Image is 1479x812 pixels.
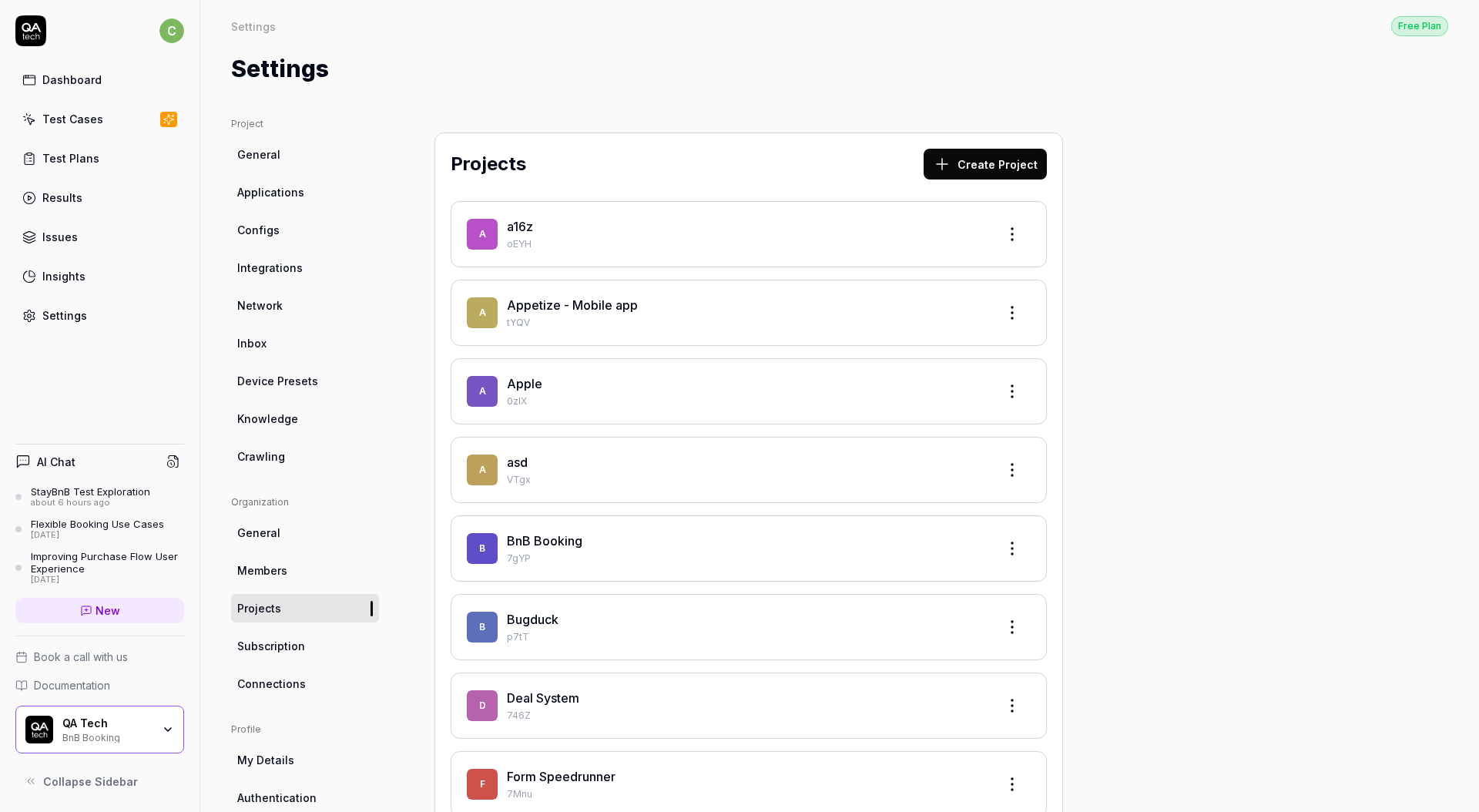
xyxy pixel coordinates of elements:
p: VTgx [507,473,984,487]
span: Members [237,562,287,579]
img: QA Tech Logo [25,716,53,743]
div: Settings [231,18,276,34]
div: Test Plans [42,150,99,166]
a: Applications [231,178,379,206]
span: Connections [237,676,306,692]
a: BnB Booking [507,533,582,549]
p: 7gYP [507,552,984,565]
p: 0zIX [507,394,984,408]
a: Form Speedrunner [507,769,615,784]
h2: Projects [451,150,526,178]
span: a [467,455,498,485]
p: oEYH [507,237,984,251]
div: Test Cases [42,111,103,127]
a: Members [231,556,379,585]
a: Appetize - Mobile app [507,297,638,313]
a: Test Plans [15,143,184,173]
a: asd [507,455,528,470]
a: New [15,598,184,623]
p: tYQV [507,316,984,330]
span: D [467,690,498,721]
button: Create Project [924,149,1047,180]
span: Network [237,297,283,314]
a: Improving Purchase Flow User Experience[DATE] [15,550,184,586]
div: about 6 hours ago [31,498,150,508]
a: Inbox [231,329,379,357]
a: a16z [507,219,533,234]
a: Configs [231,216,379,244]
div: Free Plan [1391,16,1448,36]
span: Documentation [34,677,110,693]
div: Profile [231,723,379,737]
a: Projects [231,594,379,622]
a: Authentication [231,783,379,812]
a: Apple [507,376,542,391]
button: QA Tech LogoQA TechBnB Booking [15,706,184,753]
a: StayBnB Test Explorationabout 6 hours ago [15,485,184,508]
a: Bugduck [507,612,558,627]
span: Integrations [237,260,303,276]
a: Device Presets [231,367,379,395]
div: Settings [42,307,87,324]
div: StayBnB Test Exploration [31,485,150,498]
a: Insights [15,261,184,291]
span: F [467,769,498,800]
a: General [231,518,379,547]
a: Network [231,291,379,320]
span: A [467,297,498,328]
span: Authentication [237,790,317,806]
a: Free Plan [1391,15,1448,36]
span: General [237,525,280,541]
div: Dashboard [42,72,102,88]
div: Results [42,190,82,206]
span: Configs [237,222,280,238]
a: Book a call with us [15,649,184,665]
button: Collapse Sidebar [15,766,184,797]
span: Subscription [237,638,305,654]
span: Crawling [237,448,285,465]
span: B [467,533,498,564]
div: Organization [231,495,379,509]
a: Crawling [231,442,379,471]
div: Issues [42,229,78,245]
div: Flexible Booking Use Cases [31,518,164,530]
span: Collapse Sidebar [43,773,138,790]
div: Insights [42,268,86,284]
div: Improving Purchase Flow User Experience [31,550,184,575]
button: c [159,15,184,46]
a: Knowledge [231,404,379,433]
p: 7Mnu [507,787,984,801]
a: Test Cases [15,104,184,134]
a: Results [15,183,184,213]
div: QA Tech [62,716,152,730]
a: Dashboard [15,65,184,95]
a: Issues [15,222,184,252]
div: BnB Booking [62,730,152,743]
a: Integrations [231,253,379,282]
a: Flexible Booking Use Cases[DATE] [15,518,184,541]
span: c [159,18,184,43]
p: p7tT [507,630,984,644]
a: Settings [15,300,184,331]
a: Subscription [231,632,379,660]
h4: AI Chat [37,454,75,470]
span: Knowledge [237,411,298,427]
h1: Settings [231,52,329,86]
a: Connections [231,669,379,698]
a: My Details [231,746,379,774]
span: B [467,612,498,643]
p: 746Z [507,709,984,723]
span: Inbox [237,335,267,351]
span: New [96,602,120,619]
span: General [237,146,280,163]
div: [DATE] [31,575,184,586]
a: General [231,140,379,169]
span: Device Presets [237,373,318,389]
a: Documentation [15,677,184,693]
span: Projects [237,600,281,616]
span: Book a call with us [34,649,128,665]
span: A [467,376,498,407]
span: Applications [237,184,304,200]
span: My Details [237,752,294,768]
div: [DATE] [31,530,164,541]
